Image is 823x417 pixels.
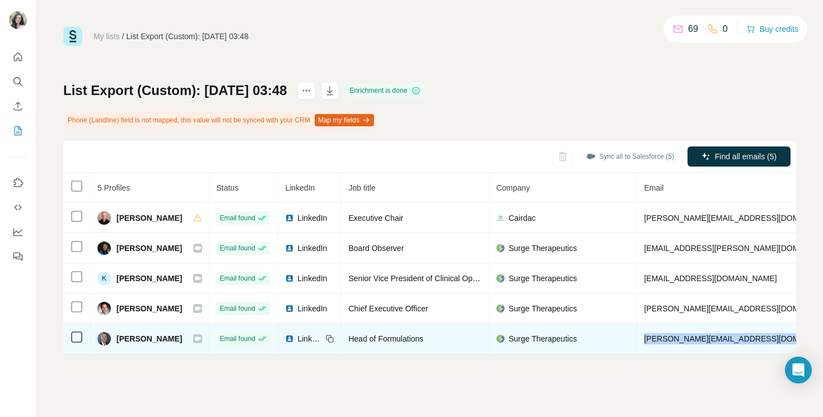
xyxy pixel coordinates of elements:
[315,114,374,126] button: Map my fields
[219,213,255,223] span: Email found
[508,212,535,224] span: Cairdac
[348,214,403,222] span: Executive Chair
[297,333,322,344] span: LinkedIn
[285,334,294,343] img: LinkedIn logo
[508,273,577,284] span: Surge Therapeutics
[508,333,577,344] span: Surge Therapeutics
[285,274,294,283] img: LinkedIn logo
[688,146,791,167] button: Find all emails (5)
[746,21,798,37] button: Buy credits
[9,247,27,267] button: Feedback
[219,273,255,283] span: Email found
[93,32,120,41] a: My lists
[297,273,327,284] span: LinkedIn
[723,22,728,36] p: 0
[9,197,27,217] button: Use Surfe API
[116,333,182,344] span: [PERSON_NAME]
[297,82,315,99] button: actions
[348,244,404,253] span: Board Observer
[9,72,27,92] button: Search
[63,82,287,99] h1: List Export (Custom): [DATE] 03:48
[644,274,777,283] span: [EMAIL_ADDRESS][DOMAIN_NAME]
[348,304,428,313] span: Chief Executive Officer
[715,151,777,162] span: Find all emails (5)
[116,212,182,224] span: [PERSON_NAME]
[285,183,315,192] span: LinkedIn
[219,334,255,344] span: Email found
[688,22,698,36] p: 69
[97,241,111,255] img: Avatar
[97,272,111,285] div: K
[297,212,327,224] span: LinkedIn
[219,304,255,314] span: Email found
[496,183,530,192] span: Company
[785,357,812,383] div: Open Intercom Messenger
[508,303,577,314] span: Surge Therapeutics
[127,31,249,42] div: List Export (Custom): [DATE] 03:48
[116,273,182,284] span: [PERSON_NAME]
[285,304,294,313] img: LinkedIn logo
[496,334,505,343] img: company-logo
[348,334,423,343] span: Head of Formulations
[347,84,424,97] div: Enrichment is done
[97,332,111,345] img: Avatar
[9,173,27,193] button: Use Surfe on LinkedIn
[578,148,682,165] button: Sync all to Salesforce (5)
[644,183,663,192] span: Email
[219,243,255,253] span: Email found
[348,183,375,192] span: Job title
[9,121,27,141] button: My lists
[297,303,327,314] span: LinkedIn
[116,243,182,254] span: [PERSON_NAME]
[285,244,294,253] img: LinkedIn logo
[97,302,111,315] img: Avatar
[297,243,327,254] span: LinkedIn
[508,243,577,254] span: Surge Therapeutics
[97,183,130,192] span: 5 Profiles
[9,47,27,67] button: Quick start
[63,27,82,46] img: Surfe Logo
[285,214,294,222] img: LinkedIn logo
[9,11,27,29] img: Avatar
[496,304,505,313] img: company-logo
[9,222,27,242] button: Dashboard
[496,274,505,283] img: company-logo
[348,274,500,283] span: Senior Vice President of Clinical Operations
[496,214,505,222] img: company-logo
[496,244,505,253] img: company-logo
[116,303,182,314] span: [PERSON_NAME]
[122,31,124,42] li: /
[97,211,111,225] img: Avatar
[9,96,27,116] button: Enrich CSV
[216,183,239,192] span: Status
[63,111,376,130] div: Phone (Landline) field is not mapped, this value will not be synced with your CRM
